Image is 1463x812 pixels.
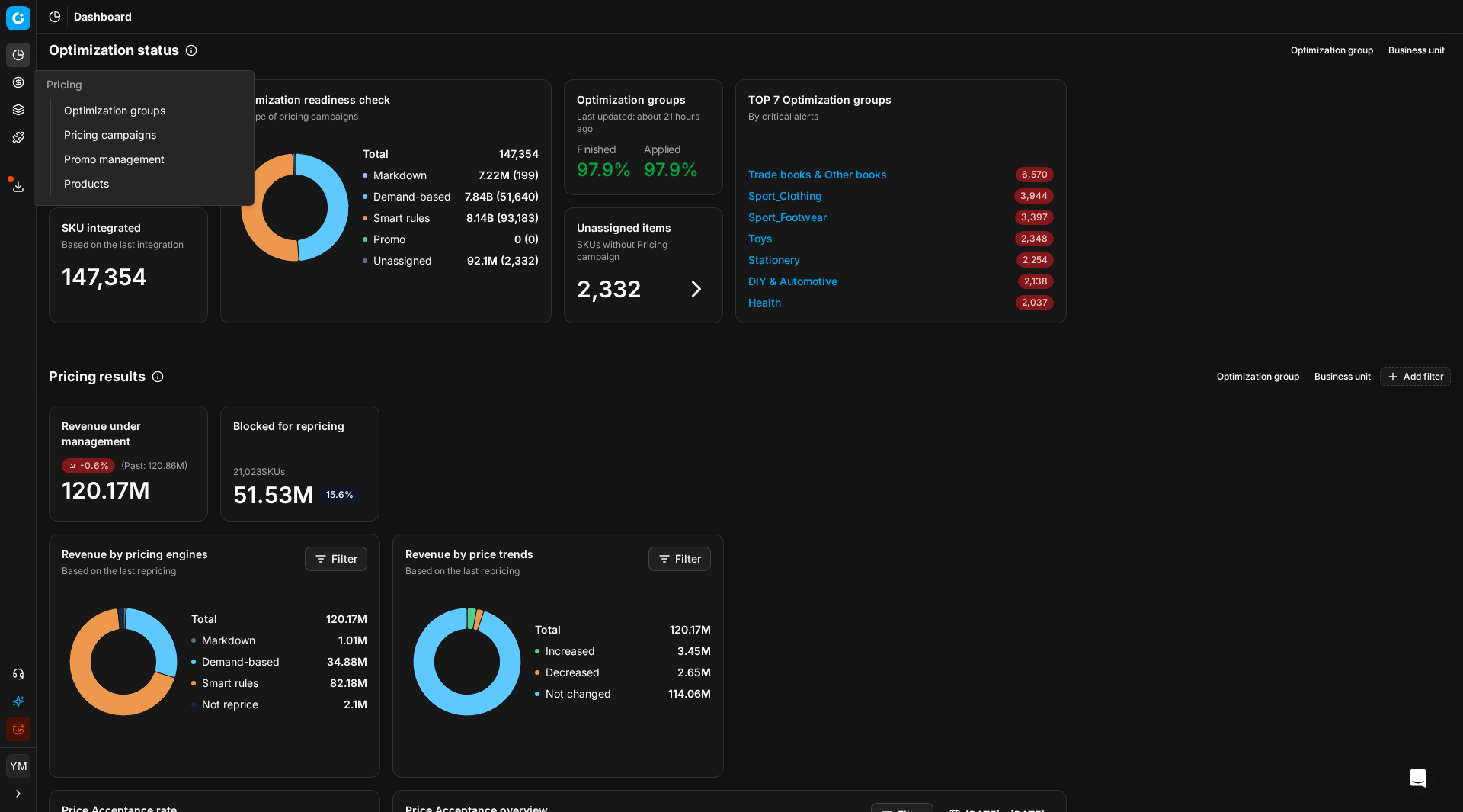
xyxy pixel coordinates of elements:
button: Optimization group [1285,41,1379,59]
span: 2,332 [577,275,642,303]
span: 147,354 [499,146,539,162]
span: Total [191,611,217,627]
p: Smart rules [202,676,258,691]
span: 120.17M [326,611,367,627]
span: 3,944 [1014,188,1054,204]
a: DIY & Automotive [748,274,837,289]
span: -0.6% [62,458,115,473]
button: Optimization group [1211,367,1305,386]
div: Blocked for repricing [233,419,363,434]
dt: Applied [644,144,699,155]
span: 7.22M (199) [479,168,539,183]
p: Markdown [373,168,427,183]
span: Total [535,622,561,637]
span: Dashboard [74,9,132,24]
p: Not changed [546,686,611,701]
a: Health [748,295,781,310]
p: Decreased [546,665,600,680]
h2: Optimization status [49,40,179,61]
span: 120.17M [62,477,195,504]
span: 34.88M [327,654,367,669]
div: Revenue under management [62,419,192,449]
p: Promo [373,232,405,247]
a: Stationery [748,252,800,268]
div: Revenue by price trends [405,547,645,562]
span: 6,570 [1016,167,1054,182]
span: YM [7,755,30,778]
span: Pricing [46,78,82,91]
span: 0 (0) [514,232,539,247]
div: Optimization readiness check [233,92,536,108]
p: Smart rules [373,210,430,226]
a: Pricing campaigns [58,124,235,146]
div: TOP 7 Optimization groups [748,92,1051,108]
span: 21,023 SKUs [233,466,285,478]
span: 2,138 [1018,274,1054,289]
h2: Pricing results [49,366,146,387]
span: 120.17M [670,622,711,637]
nav: breadcrumb [74,9,132,24]
span: 2.65M [677,665,711,680]
a: Toys [748,231,773,246]
button: YM [6,754,30,778]
a: Products [58,173,235,194]
button: Business unit [1382,41,1451,59]
span: 82.18M [330,676,367,691]
div: Based on the last repricing [62,565,302,577]
span: Total [363,146,389,162]
span: 1.01M [338,633,367,648]
p: Increased [546,644,595,659]
span: 2,037 [1016,295,1054,310]
span: 3.45M [677,644,711,659]
span: 51.53M [233,481,367,509]
div: Unassigned items [577,220,707,236]
button: Add filter [1380,367,1451,386]
span: 2,254 [1016,252,1054,268]
span: ( Past : 120.86M ) [121,460,187,472]
span: 2.1M [344,697,367,712]
span: 97.9% [577,159,632,181]
span: 97.9% [644,159,699,181]
div: Open Intercom Messenger [1400,760,1436,797]
button: Business unit [1308,367,1377,386]
p: Demand-based [202,654,280,669]
div: Based on the last integration [62,239,192,251]
div: SKUs without Pricing campaign [577,239,707,263]
p: Unassigned [373,253,432,268]
div: Optimization groups [577,92,707,108]
p: Markdown [202,633,255,648]
a: Sport_Clothing [748,188,822,204]
span: 15.6% [320,487,360,502]
div: Revenue by pricing engines [62,547,302,562]
div: Based on the last repricing [405,565,645,577]
div: SKU integrated [62,220,192,236]
span: 92.1M (2,332) [467,253,539,268]
span: 3,397 [1015,210,1054,225]
span: 147,354 [62,263,147,290]
span: 8.14B (93,183) [466,210,539,226]
button: Filter [305,547,367,571]
span: 7.84B (51,640) [465,189,539,204]
a: Trade books & Other books [748,167,887,182]
button: Filter [648,547,711,571]
div: By critical alerts [748,111,1051,123]
div: Last updated: about 21 hours ago [577,111,707,135]
a: Optimization groups [58,100,235,121]
span: 114.06M [668,686,711,701]
span: 2,348 [1015,231,1054,246]
p: Demand-based [373,189,451,204]
a: Promo management [58,149,235,170]
div: By type of pricing campaigns [233,111,536,123]
a: Sport_Footwear [748,210,827,225]
dt: Finished [577,144,632,155]
p: Not reprice [202,697,258,712]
